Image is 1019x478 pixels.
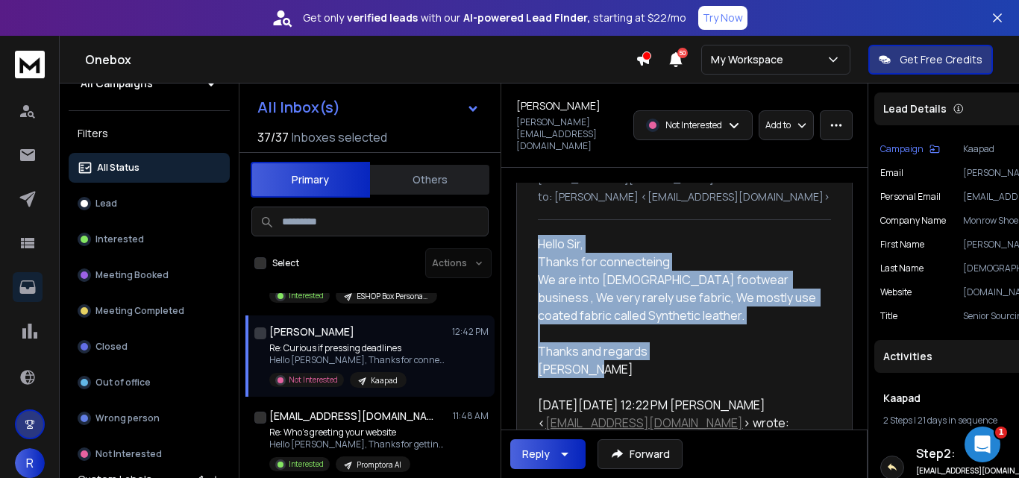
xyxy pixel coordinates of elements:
span: 21 days in sequence [918,414,997,427]
button: R [15,448,45,478]
button: Not Interested [69,439,230,469]
p: Lead [95,198,117,210]
button: Reply [510,439,586,469]
h1: [PERSON_NAME] [269,324,354,339]
button: All Inbox(s) [245,92,492,122]
button: Primary [251,162,370,198]
p: Interested [289,459,324,470]
p: to: [PERSON_NAME] <[EMAIL_ADDRESS][DOMAIN_NAME]> [538,189,831,204]
button: Wrong person [69,403,230,433]
p: Meeting Booked [95,269,169,281]
strong: AI-powered Lead Finder, [463,10,590,25]
p: Wrong person [95,412,160,424]
p: Not Interested [289,374,338,386]
h1: Onebox [85,51,636,69]
p: Interested [95,233,144,245]
div: Hello Sir, [538,235,819,378]
button: Out of office [69,368,230,397]
div: Reply [522,447,550,462]
h3: Filters [69,123,230,144]
p: Not Interested [665,119,722,131]
p: Hello [PERSON_NAME], Thanks for connecteing [269,354,448,366]
h1: [EMAIL_ADDRESS][DOMAIN_NAME] [269,409,433,424]
div: Thanks for connecteing [538,253,819,324]
p: Interested [289,290,324,301]
button: Closed [69,332,230,362]
iframe: Intercom live chat [965,427,1000,462]
button: Others [370,163,489,196]
p: All Status [97,162,139,174]
p: Out of office [95,377,151,389]
p: Last Name [880,262,924,274]
p: [PERSON_NAME][EMAIL_ADDRESS][DOMAIN_NAME] [516,116,624,152]
span: 37 / 37 [257,128,289,146]
h1: All Inbox(s) [257,100,340,115]
span: 50 [677,48,688,58]
p: Promptora AI [357,459,401,471]
p: title [880,310,897,322]
div: We are into [DEMOGRAPHIC_DATA] footwear business , We very rarely use fabric, We mostly use coate... [538,271,819,324]
p: 11:48 AM [453,410,489,422]
p: Get only with our starting at $22/mo [303,10,686,25]
div: [PERSON_NAME] [538,360,819,378]
p: Re: Curious if pressing deadlines [269,342,448,354]
p: website [880,286,912,298]
span: 1 [995,427,1007,438]
p: Try Now [703,10,743,25]
p: Add to [765,119,791,131]
button: Forward [598,439,683,469]
button: All Status [69,153,230,183]
img: logo [15,51,45,78]
p: Not Interested [95,448,162,460]
h3: Inboxes selected [292,128,387,146]
h1: All Campaigns [81,76,153,91]
a: [EMAIL_ADDRESS][DOMAIN_NAME] [545,415,743,431]
button: Campaign [880,143,940,155]
p: Meeting Completed [95,305,184,317]
p: Campaign [880,143,924,155]
button: Meeting Booked [69,260,230,290]
div: [DATE][DATE] 12:22 PM [PERSON_NAME] < > wrote: [538,396,819,432]
p: ESHOP Box Personalization_Opens_[DATE] [357,291,428,302]
p: Lead Details [883,101,947,116]
label: Select [272,257,299,269]
p: Company Name [880,215,946,227]
button: Try Now [698,6,747,30]
p: Hello [PERSON_NAME], Thanks for getting back [269,438,448,450]
strong: verified leads [347,10,418,25]
h1: [PERSON_NAME] [516,98,601,113]
p: Personal Email [880,191,941,203]
button: Get Free Credits [868,45,993,75]
button: Meeting Completed [69,296,230,326]
p: Re: Who’s greeting your website [269,427,448,438]
p: Closed [95,341,128,353]
p: Kaapad [371,375,398,386]
p: First Name [880,239,924,251]
span: 2 Steps [883,414,912,427]
p: Email [880,167,903,179]
button: All Campaigns [69,69,230,98]
p: My Workspace [711,52,789,67]
p: 12:42 PM [452,326,489,338]
div: Thanks and regards [538,342,819,360]
button: Interested [69,224,230,254]
button: Lead [69,189,230,218]
p: Get Free Credits [900,52,982,67]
